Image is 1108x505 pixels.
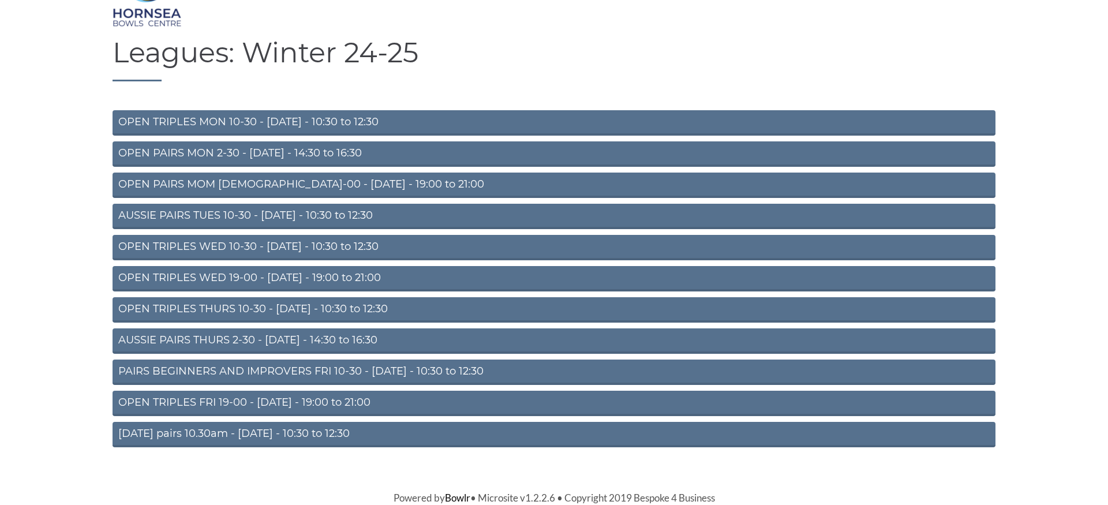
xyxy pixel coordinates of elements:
[113,328,995,354] a: AUSSIE PAIRS THURS 2-30 - [DATE] - 14:30 to 16:30
[113,173,995,198] a: OPEN PAIRS MOM [DEMOGRAPHIC_DATA]-00 - [DATE] - 19:00 to 21:00
[113,360,995,385] a: PAIRS BEGINNERS AND IMPROVERS FRI 10-30 - [DATE] - 10:30 to 12:30
[113,422,995,447] a: [DATE] pairs 10.30am - [DATE] - 10:30 to 12:30
[445,492,470,504] a: Bowlr
[113,391,995,416] a: OPEN TRIPLES FRI 19-00 - [DATE] - 19:00 to 21:00
[113,266,995,291] a: OPEN TRIPLES WED 19-00 - [DATE] - 19:00 to 21:00
[113,38,995,81] h1: Leagues: Winter 24-25
[394,492,715,504] span: Powered by • Microsite v1.2.2.6 • Copyright 2019 Bespoke 4 Business
[113,110,995,136] a: OPEN TRIPLES MON 10-30 - [DATE] - 10:30 to 12:30
[113,204,995,229] a: AUSSIE PAIRS TUES 10-30 - [DATE] - 10:30 to 12:30
[113,297,995,323] a: OPEN TRIPLES THURS 10-30 - [DATE] - 10:30 to 12:30
[113,141,995,167] a: OPEN PAIRS MON 2-30 - [DATE] - 14:30 to 16:30
[113,235,995,260] a: OPEN TRIPLES WED 10-30 - [DATE] - 10:30 to 12:30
